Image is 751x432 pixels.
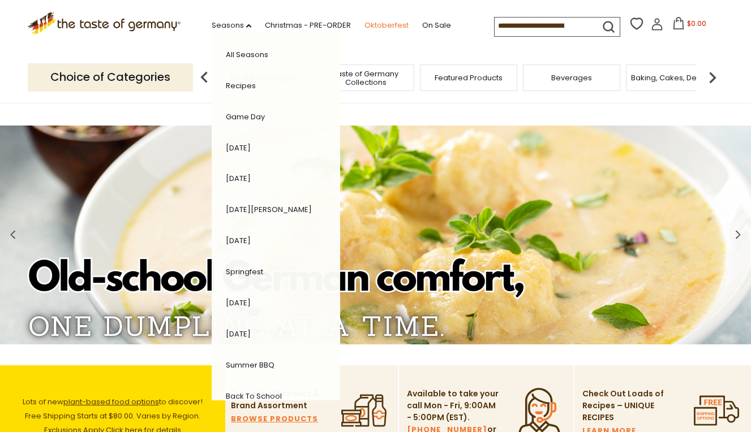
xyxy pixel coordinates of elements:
a: Back to School [226,391,282,401]
a: Oktoberfest [364,19,409,32]
a: Summer BBQ [226,360,274,370]
p: Check Out Loads of Recipes – UNIQUE RECIPES [582,388,664,424]
span: $0.00 [687,19,706,28]
a: [DATE] [226,142,251,153]
a: Springfest [226,266,263,277]
a: Seasons [212,19,251,32]
a: Beverages [551,74,592,82]
a: All Seasons [226,49,268,60]
a: [DATE] [226,235,251,246]
p: Choice of Categories [28,63,193,91]
a: [DATE] [226,173,251,184]
img: previous arrow [193,66,216,89]
a: BROWSE PRODUCTS [231,413,318,425]
a: Baking, Cakes, Desserts [631,74,719,82]
a: Taste of Germany Collections [320,70,411,87]
button: $0.00 [666,17,714,34]
a: Game Day [226,111,265,122]
a: Recipes [226,80,256,91]
img: next arrow [701,66,724,89]
a: Christmas - PRE-ORDER [265,19,351,32]
a: On Sale [422,19,451,32]
a: [DATE][PERSON_NAME] [226,204,312,215]
a: Featured Products [435,74,503,82]
a: [DATE] [226,329,251,339]
a: [DATE] [226,297,251,308]
a: plant-based food options [63,396,159,407]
